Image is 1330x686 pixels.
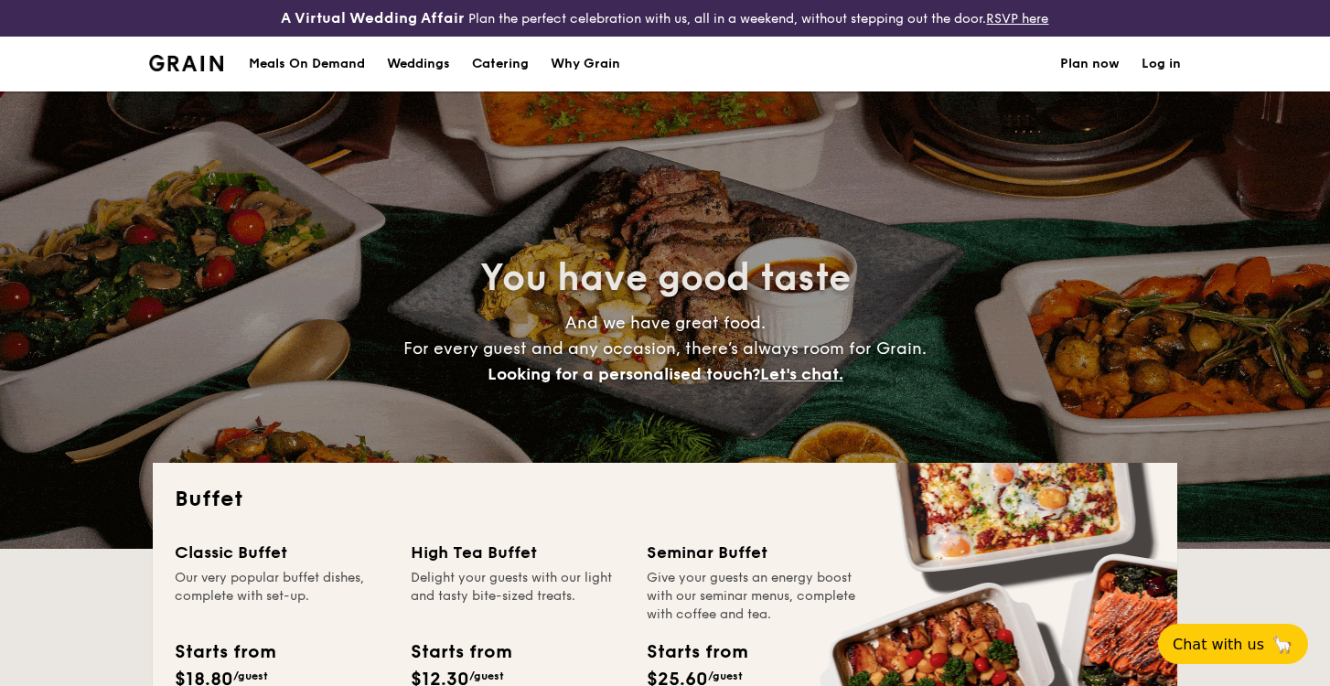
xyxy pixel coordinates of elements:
[551,37,620,91] div: Why Grain
[1173,636,1264,653] span: Chat with us
[647,540,861,565] div: Seminar Buffet
[540,37,631,91] a: Why Grain
[376,37,461,91] a: Weddings
[175,540,389,565] div: Classic Buffet
[986,11,1048,27] a: RSVP here
[249,37,365,91] div: Meals On Demand
[1142,37,1181,91] a: Log in
[488,364,760,384] span: Looking for a personalised touch?
[411,638,510,666] div: Starts from
[1060,37,1120,91] a: Plan now
[708,670,743,682] span: /guest
[461,37,540,91] a: Catering
[387,37,450,91] div: Weddings
[647,569,861,624] div: Give your guests an energy boost with our seminar menus, complete with coffee and tea.
[1158,624,1308,664] button: Chat with us🦙
[760,364,843,384] span: Let's chat.
[469,670,504,682] span: /guest
[472,37,529,91] h1: Catering
[411,569,625,624] div: Delight your guests with our light and tasty bite-sized treats.
[175,485,1155,514] h2: Buffet
[480,256,851,300] span: You have good taste
[221,7,1108,29] div: Plan the perfect celebration with us, all in a weekend, without stepping out the door.
[233,670,268,682] span: /guest
[647,638,746,666] div: Starts from
[403,313,927,384] span: And we have great food. For every guest and any occasion, there’s always room for Grain.
[175,638,274,666] div: Starts from
[411,540,625,565] div: High Tea Buffet
[1271,634,1293,655] span: 🦙
[238,37,376,91] a: Meals On Demand
[149,55,223,71] img: Grain
[175,569,389,624] div: Our very popular buffet dishes, complete with set-up.
[281,7,465,29] h4: A Virtual Wedding Affair
[149,55,223,71] a: Logotype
